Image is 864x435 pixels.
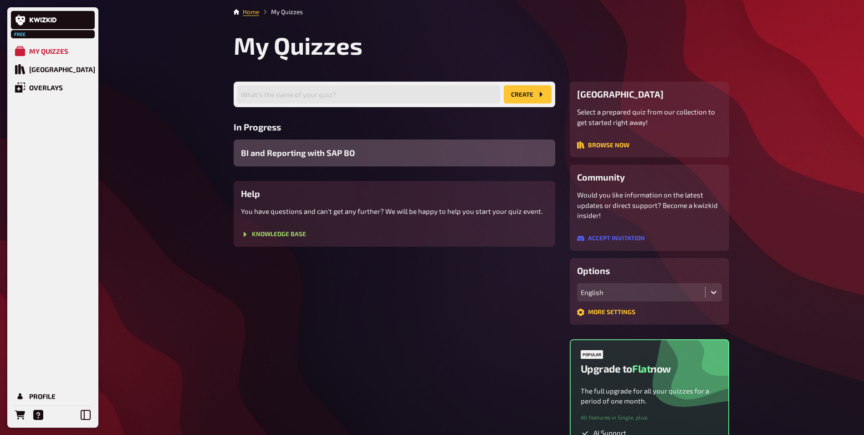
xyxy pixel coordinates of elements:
a: My Quizzes [11,42,95,60]
div: Profile [29,392,56,400]
div: Overlays [29,83,63,92]
a: More settings [577,309,635,317]
div: English [581,288,701,296]
li: Home [243,7,259,16]
button: Knowledge Base [241,231,306,238]
input: What's the name of your quiz? [237,85,500,104]
span: Free [12,31,28,37]
button: create [504,85,552,104]
div: [GEOGRAPHIC_DATA] [29,65,95,73]
button: More settings [577,309,635,316]
h3: Community [577,172,722,182]
p: You have questions and can't get any further? We will be happy to help you start your quiz event. [241,206,548,217]
span: Flat [632,362,650,375]
a: Quiz Library [11,60,95,78]
a: Orders [11,406,29,424]
h3: [GEOGRAPHIC_DATA] [577,89,722,99]
h3: Options [577,265,722,276]
div: Popular [581,350,603,359]
a: Knowledge Base [241,231,306,239]
a: Home [243,8,259,16]
button: Accept invitation [577,235,645,242]
p: The full upgrade for all your quizzes for a period of one month. [581,386,718,406]
a: Help [29,406,47,424]
h3: In Progress [234,122,555,132]
p: Select a prepared quiz from our collection to get started right away! [577,107,722,127]
h1: My Quizzes [234,31,729,60]
div: My Quizzes [29,47,68,55]
a: Accept invitation [577,235,645,243]
span: BI and Reporting with SAP BO [241,147,355,159]
a: Profile [11,387,95,405]
h3: Help [241,188,548,199]
a: BI and Reporting with SAP BO [234,140,555,166]
small: All features in Single, plus : [581,414,648,421]
h2: Upgrade to now [581,362,671,375]
p: Would you like information on the latest updates or direct support? Become a kwizkid insider! [577,190,722,221]
a: Overlays [11,78,95,97]
a: Browse now [577,142,629,150]
li: My Quizzes [259,7,303,16]
button: Browse now [577,141,629,149]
